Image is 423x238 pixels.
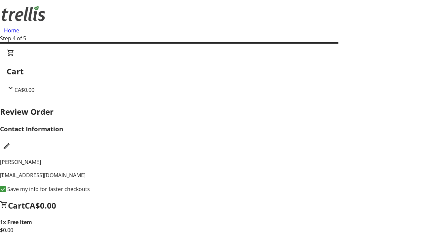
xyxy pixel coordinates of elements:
span: CA$0.00 [25,200,56,211]
div: CartCA$0.00 [7,49,416,94]
span: Cart [8,200,25,211]
h2: Cart [7,65,416,77]
label: Save my info for faster checkouts [6,185,90,193]
span: CA$0.00 [15,86,34,94]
